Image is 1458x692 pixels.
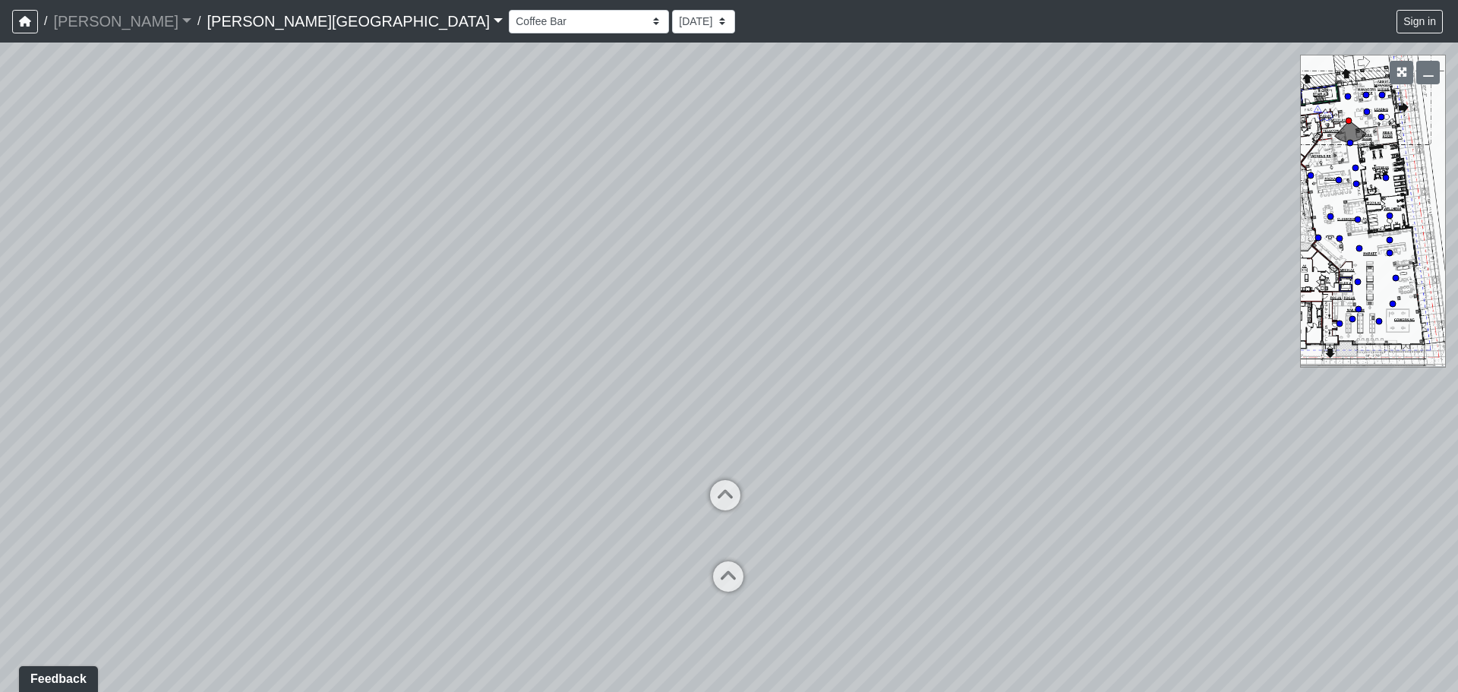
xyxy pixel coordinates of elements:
[53,6,191,36] a: [PERSON_NAME]
[38,6,53,36] span: /
[11,662,101,692] iframe: Ybug feedback widget
[191,6,207,36] span: /
[1396,10,1443,33] button: Sign in
[207,6,503,36] a: [PERSON_NAME][GEOGRAPHIC_DATA]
